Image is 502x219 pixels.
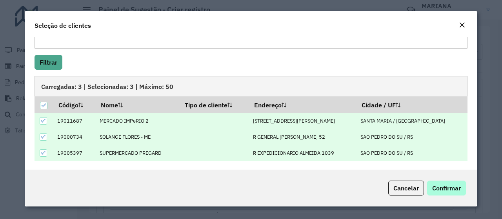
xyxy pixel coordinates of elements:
th: Endereço [249,96,356,113]
th: Código [53,96,95,113]
em: Fechar [459,22,465,28]
td: 19000734 [53,129,95,145]
td: SAO PEDRO DO SU / RS [356,145,467,161]
td: SAO PEDRO DO SU / RS [356,129,467,145]
td: 19005397 [53,145,95,161]
td: [STREET_ADDRESS][PERSON_NAME] [249,113,356,129]
td: R EXPEDICIONARIO ALMEIDA 1039 [249,145,356,161]
button: Confirmar [427,181,466,195]
th: Cidade / UF [356,96,467,113]
td: 19011687 [53,113,95,129]
h4: Seleção de clientes [35,21,91,30]
span: Cancelar [393,184,419,192]
span: Confirmar [432,184,461,192]
th: Nome [95,96,179,113]
td: MERCADO IMPeRIO 2 [95,113,179,129]
button: Filtrar [35,55,62,70]
td: SUPERMERCADO PREGARD [95,145,179,161]
td: SOLANGE FLORES - ME [95,129,179,145]
button: Cancelar [388,181,424,195]
th: Tipo de cliente [179,96,249,113]
td: SANTA MARIA / [GEOGRAPHIC_DATA] [356,113,467,129]
td: R GENERAL [PERSON_NAME] 52 [249,129,356,145]
button: Close [457,20,467,31]
div: Carregadas: 3 | Selecionadas: 3 | Máximo: 50 [35,76,467,96]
